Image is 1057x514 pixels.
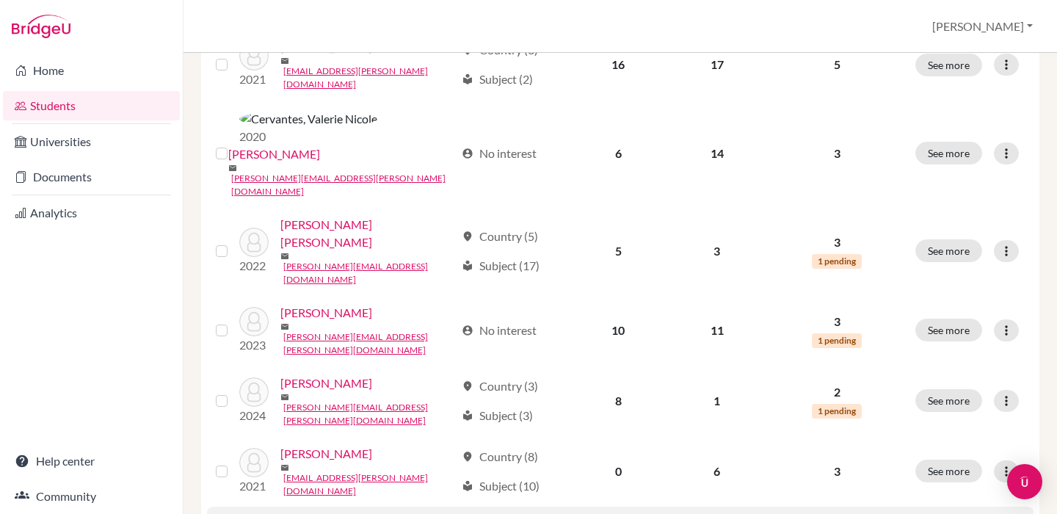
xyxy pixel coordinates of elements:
[239,336,269,354] p: 2023
[239,377,269,407] img: Sauerbrey, Nicole
[570,29,666,100] td: 16
[12,15,70,38] img: Bridge-U
[462,448,538,466] div: Country (8)
[915,460,982,482] button: See more
[280,304,372,322] a: [PERSON_NAME]
[239,228,269,257] img: Rondeau Rodríguez, Francesca Nicole
[3,482,180,511] a: Community
[462,322,537,339] div: No interest
[462,257,540,275] div: Subject (17)
[280,445,372,463] a: [PERSON_NAME]
[462,325,473,336] span: account_circle
[915,389,982,412] button: See more
[462,148,473,159] span: account_circle
[462,145,537,162] div: No interest
[777,463,898,480] p: 3
[239,448,269,477] img: Silhy , Rebecca Nicole
[283,65,455,91] a: [EMAIL_ADDRESS][PERSON_NAME][DOMAIN_NAME]
[926,12,1039,40] button: [PERSON_NAME]
[666,366,768,436] td: 1
[777,145,898,162] p: 3
[812,333,862,348] span: 1 pending
[570,100,666,207] td: 6
[283,471,455,498] a: [EMAIL_ADDRESS][PERSON_NAME][DOMAIN_NAME]
[462,380,473,392] span: location_on
[462,228,538,245] div: Country (5)
[228,164,237,173] span: mail
[239,41,269,70] img: Castella, Nicole Annette
[462,231,473,242] span: location_on
[462,260,473,272] span: local_library
[280,374,372,392] a: [PERSON_NAME]
[239,477,269,495] p: 2021
[3,198,180,228] a: Analytics
[462,377,538,395] div: Country (3)
[570,436,666,507] td: 0
[777,383,898,401] p: 2
[666,295,768,366] td: 11
[239,70,269,88] p: 2021
[280,322,289,331] span: mail
[239,257,269,275] p: 2022
[812,254,862,269] span: 1 pending
[462,70,533,88] div: Subject (2)
[666,207,768,295] td: 3
[462,451,473,463] span: location_on
[283,401,455,427] a: [PERSON_NAME][EMAIL_ADDRESS][PERSON_NAME][DOMAIN_NAME]
[777,313,898,330] p: 3
[3,91,180,120] a: Students
[777,56,898,73] p: 5
[915,319,982,341] button: See more
[915,239,982,262] button: See more
[239,407,269,424] p: 2024
[280,252,289,261] span: mail
[570,295,666,366] td: 10
[570,207,666,295] td: 5
[462,477,540,495] div: Subject (10)
[283,330,455,357] a: [PERSON_NAME][EMAIL_ADDRESS][PERSON_NAME][DOMAIN_NAME]
[280,463,289,472] span: mail
[462,480,473,492] span: local_library
[462,44,473,56] span: location_on
[570,366,666,436] td: 8
[1007,464,1042,499] div: Open Intercom Messenger
[239,307,269,336] img: Santamaria, Elizabeth Nicole
[812,404,862,419] span: 1 pending
[231,172,455,198] a: [PERSON_NAME][EMAIL_ADDRESS][PERSON_NAME][DOMAIN_NAME]
[3,127,180,156] a: Universities
[666,100,768,207] td: 14
[462,73,473,85] span: local_library
[462,410,473,421] span: local_library
[239,128,377,145] p: 2020
[666,436,768,507] td: 6
[915,142,982,164] button: See more
[915,54,982,76] button: See more
[3,162,180,192] a: Documents
[666,29,768,100] td: 17
[239,110,377,128] img: Cervantes, Valerie Nicole
[3,446,180,476] a: Help center
[280,393,289,402] span: mail
[228,145,320,163] a: [PERSON_NAME]
[777,234,898,251] p: 3
[280,57,289,65] span: mail
[280,216,455,251] a: [PERSON_NAME] [PERSON_NAME]
[283,260,455,286] a: [PERSON_NAME][EMAIL_ADDRESS][DOMAIN_NAME]
[462,407,533,424] div: Subject (3)
[3,56,180,85] a: Home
